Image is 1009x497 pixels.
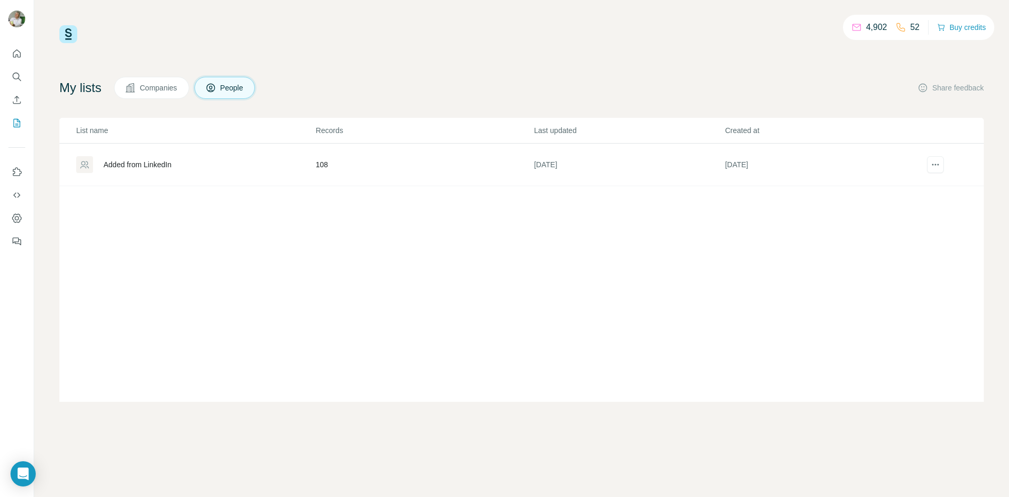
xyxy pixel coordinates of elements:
img: Avatar [8,11,25,27]
button: Use Surfe API [8,186,25,205]
p: Last updated [534,125,724,136]
button: Share feedback [918,83,984,93]
button: actions [927,156,944,173]
td: [DATE] [533,144,724,186]
button: Use Surfe on LinkedIn [8,163,25,181]
button: Dashboard [8,209,25,228]
div: Added from LinkedIn [104,159,171,170]
td: 108 [315,144,533,186]
p: 4,902 [866,21,887,34]
div: Open Intercom Messenger [11,461,36,486]
p: Created at [725,125,915,136]
button: Feedback [8,232,25,251]
button: Search [8,67,25,86]
span: Companies [140,83,178,93]
img: Surfe Logo [59,25,77,43]
button: Buy credits [937,20,986,35]
button: Enrich CSV [8,90,25,109]
td: [DATE] [725,144,915,186]
p: 52 [910,21,920,34]
p: Records [316,125,533,136]
h4: My lists [59,79,101,96]
button: My lists [8,114,25,133]
span: People [220,83,244,93]
button: Quick start [8,44,25,63]
p: List name [76,125,315,136]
